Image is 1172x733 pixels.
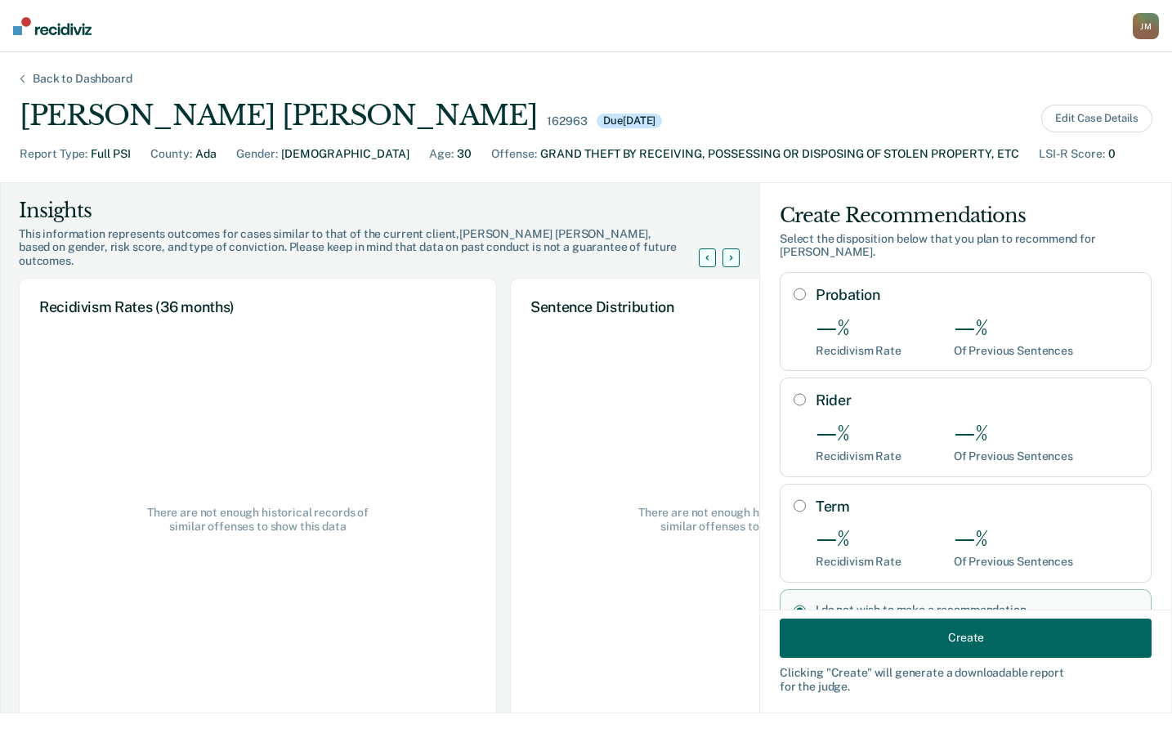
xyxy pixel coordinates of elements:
[19,198,718,224] div: Insights
[429,145,454,163] div: Age :
[540,145,1019,163] div: GRAND THEFT BY RECEIVING, POSSESSING OR DISPOSING OF STOLEN PROPERTY, ETC
[954,528,1073,552] div: —%
[281,145,409,163] div: [DEMOGRAPHIC_DATA]
[1041,105,1152,132] button: Edit Case Details
[13,72,152,86] div: Back to Dashboard
[816,344,901,358] div: Recidivism Rate
[1039,145,1105,163] div: LSI-R Score :
[13,17,92,35] img: Recidiviz
[780,203,1152,229] div: Create Recommendations
[780,618,1152,657] button: Create
[39,298,476,316] div: Recidivism Rates (36 months)
[633,506,866,534] span: There are not enough historical records of similar offenses to show this data
[150,145,192,163] div: County :
[530,298,968,316] div: Sentence Distribution
[954,344,1073,358] div: Of Previous Sentences
[816,555,901,569] div: Recidivism Rate
[780,232,1152,260] div: Select the disposition below that you plan to recommend for [PERSON_NAME] .
[816,317,901,341] div: —%
[780,665,1152,693] div: Clicking " Create " will generate a downloadable report for the judge.
[20,145,87,163] div: Report Type :
[597,114,662,128] div: Due [DATE]
[954,555,1073,569] div: Of Previous Sentences
[816,422,901,446] div: —%
[141,506,374,534] span: There are not enough historical records of similar offenses to show this data
[1108,145,1116,163] div: 0
[954,422,1073,446] div: —%
[1133,13,1159,39] button: JM
[954,317,1073,341] div: —%
[91,145,131,163] div: Full PSI
[816,449,901,463] div: Recidivism Rate
[816,603,1138,617] label: I do not wish to make a recommendation
[20,99,537,132] div: [PERSON_NAME] [PERSON_NAME]
[816,528,901,552] div: —%
[816,286,1138,304] label: Probation
[19,227,718,268] div: This information represents outcomes for cases similar to that of the current client, [PERSON_NAM...
[491,145,537,163] div: Offense :
[236,145,278,163] div: Gender :
[195,145,217,163] div: Ada
[816,391,1138,409] label: Rider
[547,114,587,128] div: 162963
[954,449,1073,463] div: Of Previous Sentences
[1133,13,1159,39] div: J M
[457,145,472,163] div: 30
[816,498,1138,516] label: Term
